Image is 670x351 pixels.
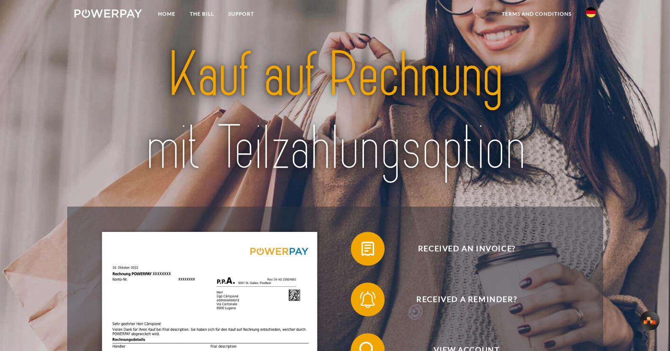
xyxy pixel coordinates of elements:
[351,283,571,316] button: Received a reminder?
[502,11,572,17] font: terms and conditions
[586,7,596,17] img: de
[416,294,517,304] font: Received a reminder?
[151,6,183,22] a: Home
[221,6,261,22] a: SUPPORT
[351,232,571,266] button: Received an invoice?
[418,244,516,253] font: Received an invoice?
[74,9,142,18] img: logo-powerpay-white.svg
[183,6,221,22] a: THE BILL
[643,316,657,325] img: svg+xml,%3Csvg%20xmlns%3D%22http%3A%2F%2Fwww.w3.org%2F2000%2Fsvg%22%20width%3D%2233%22%20height%3...
[495,6,579,22] a: terms and conditions
[158,11,175,17] font: Home
[190,11,214,17] font: THE BILL
[357,238,378,259] img: qb_bill.svg
[357,289,378,310] img: qb_bell.svg
[100,35,570,188] img: title-powerpay_de.svg
[228,11,254,17] font: SUPPORT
